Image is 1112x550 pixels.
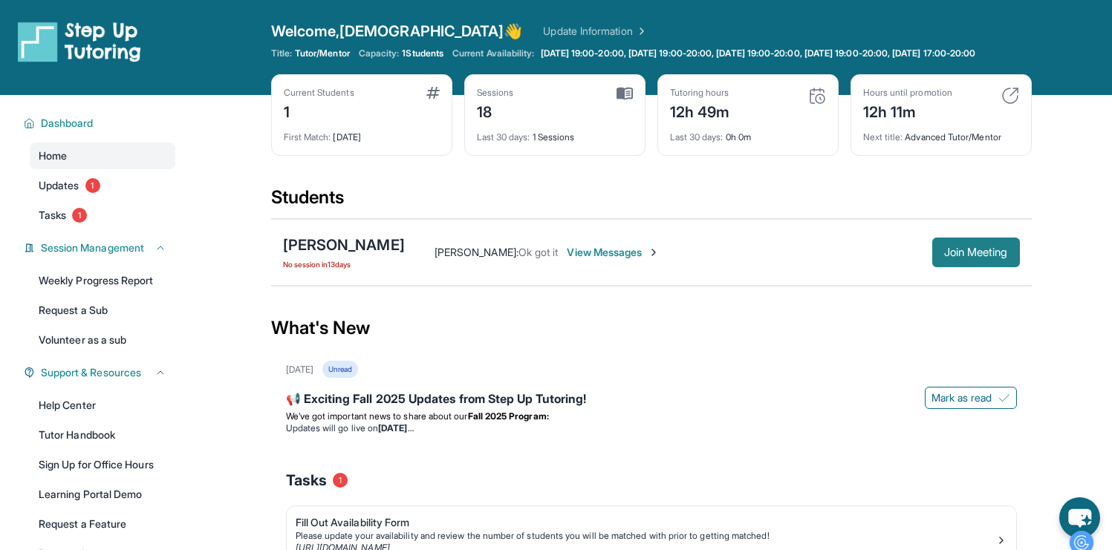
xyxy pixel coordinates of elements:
[863,87,952,99] div: Hours until promotion
[426,87,440,99] img: card
[931,390,992,405] span: Mark as read
[30,511,175,537] a: Request a Feature
[35,116,166,131] button: Dashboard
[30,422,175,448] a: Tutor Handbook
[271,295,1032,361] div: What's New
[41,240,144,255] span: Session Management
[435,246,518,258] span: [PERSON_NAME] :
[633,24,648,39] img: Chevron Right
[925,387,1017,409] button: Mark as read
[477,99,514,122] div: 18
[30,202,175,229] a: Tasks1
[932,238,1020,267] button: Join Meeting
[41,116,94,131] span: Dashboard
[998,392,1010,404] img: Mark as read
[286,364,313,376] div: [DATE]
[322,361,358,378] div: Unread
[35,365,166,380] button: Support & Resources
[541,48,976,59] span: [DATE] 19:00-20:00, [DATE] 19:00-20:00, [DATE] 19:00-20:00, [DATE] 19:00-20:00, [DATE] 17:00-20:00
[617,87,633,100] img: card
[543,24,647,39] a: Update Information
[271,21,523,42] span: Welcome, [DEMOGRAPHIC_DATA] 👋
[477,87,514,99] div: Sessions
[85,178,100,193] span: 1
[944,248,1008,257] span: Join Meeting
[39,148,67,163] span: Home
[670,87,730,99] div: Tutoring hours
[286,410,468,422] span: We’ve got important news to share about our
[284,131,331,143] span: First Match :
[286,470,327,491] span: Tasks
[286,390,1017,410] div: 📢 Exciting Fall 2025 Updates from Step Up Tutoring!
[30,172,175,199] a: Updates1
[30,327,175,353] a: Volunteer as a sub
[30,267,175,294] a: Weekly Progress Report
[296,530,995,542] div: Please update your availability and review the number of students you will be matched with prior ...
[271,48,292,59] span: Title:
[518,246,559,258] span: Ok got it
[284,87,354,99] div: Current Students
[283,258,405,270] span: No session in 13 days
[39,208,66,223] span: Tasks
[670,122,826,143] div: 0h 0m
[359,48,400,59] span: Capacity:
[296,515,995,530] div: Fill Out Availability Form
[477,131,530,143] span: Last 30 days :
[30,481,175,508] a: Learning Portal Demo
[284,99,354,122] div: 1
[18,21,141,62] img: logo
[378,422,413,433] strong: [DATE]
[283,235,405,255] div: [PERSON_NAME]
[670,131,724,143] span: Last 30 days :
[30,392,175,419] a: Help Center
[863,122,1019,143] div: Advanced Tutor/Mentor
[72,208,87,223] span: 1
[30,451,175,478] a: Sign Up for Office Hours
[567,245,660,260] span: View Messages
[284,122,440,143] div: [DATE]
[30,143,175,169] a: Home
[35,240,166,255] button: Session Management
[538,48,979,59] a: [DATE] 19:00-20:00, [DATE] 19:00-20:00, [DATE] 19:00-20:00, [DATE] 19:00-20:00, [DATE] 17:00-20:00
[452,48,534,59] span: Current Availability:
[670,99,730,122] div: 12h 49m
[477,122,633,143] div: 1 Sessions
[1059,497,1100,538] button: chat-button
[468,410,549,422] strong: Fall 2025 Program:
[286,422,1017,434] li: Updates will go live on
[402,48,443,59] span: 1 Students
[808,87,826,105] img: card
[295,48,350,59] span: Tutor/Mentor
[333,473,348,488] span: 1
[30,297,175,324] a: Request a Sub
[1001,87,1019,105] img: card
[648,246,660,258] img: Chevron-Right
[39,178,79,193] span: Updates
[41,365,141,380] span: Support & Resources
[863,131,903,143] span: Next title :
[863,99,952,122] div: 12h 11m
[271,186,1032,218] div: Students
